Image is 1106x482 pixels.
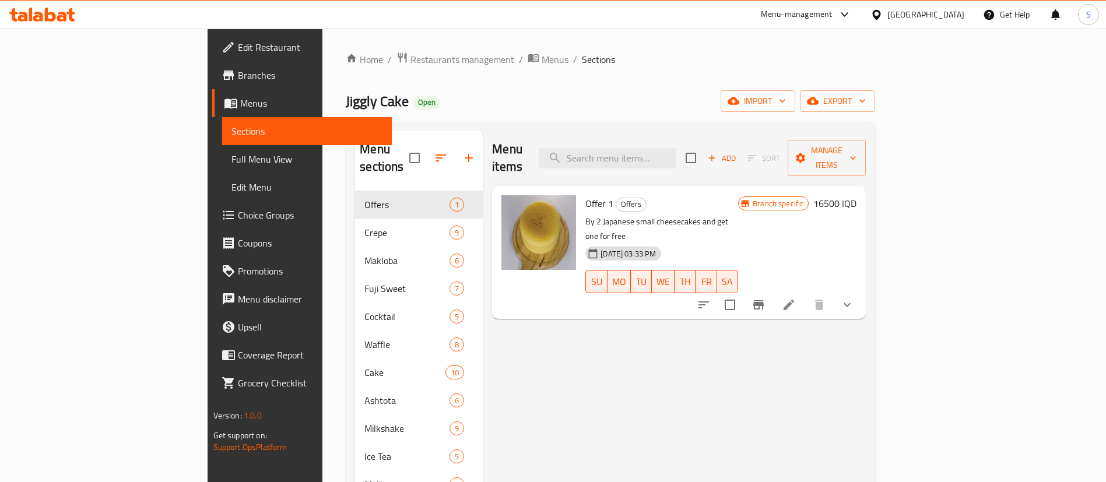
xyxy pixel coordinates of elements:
[238,320,383,334] span: Upsell
[402,146,427,170] span: Select all sections
[364,421,450,435] span: Milkshake
[528,52,568,67] a: Menus
[501,195,576,270] img: Offer 1
[840,298,854,312] svg: Show Choices
[455,144,483,172] button: Add section
[450,451,464,462] span: 5
[238,68,383,82] span: Branches
[355,414,483,442] div: Milkshake9
[679,146,703,170] span: Select section
[788,140,866,176] button: Manage items
[717,270,738,293] button: SA
[492,140,525,175] h2: Menu items
[585,214,738,244] p: By 2 Japanese small cheesecakes and get one for free
[582,52,615,66] span: Sections
[450,421,464,435] div: items
[450,282,464,295] div: items
[635,273,647,290] span: TU
[721,90,795,112] button: import
[213,408,242,423] span: Version:
[675,270,696,293] button: TH
[364,309,450,323] span: Cocktail
[244,408,262,423] span: 1.0.0
[364,198,450,212] span: Offers
[355,219,483,247] div: Crepe9
[631,270,652,293] button: TU
[805,291,833,319] button: delete
[364,254,450,268] span: Makloba
[450,254,464,268] div: items
[355,275,483,302] div: Fuji Sweet7
[700,273,712,290] span: FR
[519,52,523,66] li: /
[231,152,383,166] span: Full Menu View
[585,270,607,293] button: SU
[616,198,647,212] div: Offers
[450,337,464,351] div: items
[450,395,464,406] span: 6
[238,236,383,250] span: Coupons
[364,337,450,351] span: Waffle
[450,449,464,463] div: items
[612,273,626,290] span: MO
[213,428,267,443] span: Get support on:
[238,292,383,306] span: Menu disclaimer
[446,367,464,378] span: 10
[608,270,631,293] button: MO
[212,341,392,369] a: Coverage Report
[231,124,383,138] span: Sections
[238,208,383,222] span: Choice Groups
[355,330,483,358] div: Waffle8
[450,309,464,323] div: items
[212,61,392,89] a: Branches
[745,291,773,319] button: Branch-specific-item
[222,117,392,145] a: Sections
[450,198,464,212] div: items
[782,298,796,312] a: Edit menu item
[450,226,464,240] div: items
[238,264,383,278] span: Promotions
[706,152,738,165] span: Add
[542,52,568,66] span: Menus
[797,143,856,173] span: Manage items
[238,40,383,54] span: Edit Restaurant
[364,226,450,240] span: Crepe
[690,291,718,319] button: sort-choices
[450,255,464,266] span: 6
[240,96,383,110] span: Menus
[346,52,875,67] nav: breadcrumb
[748,198,808,209] span: Branch specific
[355,247,483,275] div: Makloba6
[364,393,450,407] div: Ashtota
[679,273,691,290] span: TH
[413,96,440,110] div: Open
[450,227,464,238] span: 9
[573,52,577,66] li: /
[761,8,833,22] div: Menu-management
[703,149,740,167] span: Add item
[238,376,383,390] span: Grocery Checklist
[740,149,788,167] span: Select section first
[212,369,392,397] a: Grocery Checklist
[213,439,287,455] a: Support.OpsPlatform
[212,201,392,229] a: Choice Groups
[591,273,602,290] span: SU
[539,148,676,168] input: search
[355,386,483,414] div: Ashtota6
[656,273,670,290] span: WE
[364,365,445,379] span: Cake
[212,89,392,117] a: Menus
[718,293,742,317] span: Select to update
[212,257,392,285] a: Promotions
[364,282,450,295] span: Fuji Sweet
[696,270,717,293] button: FR
[355,442,483,470] div: Ice Tea5
[800,90,875,112] button: export
[813,195,856,212] h6: 16500 IQD
[212,285,392,313] a: Menu disclaimer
